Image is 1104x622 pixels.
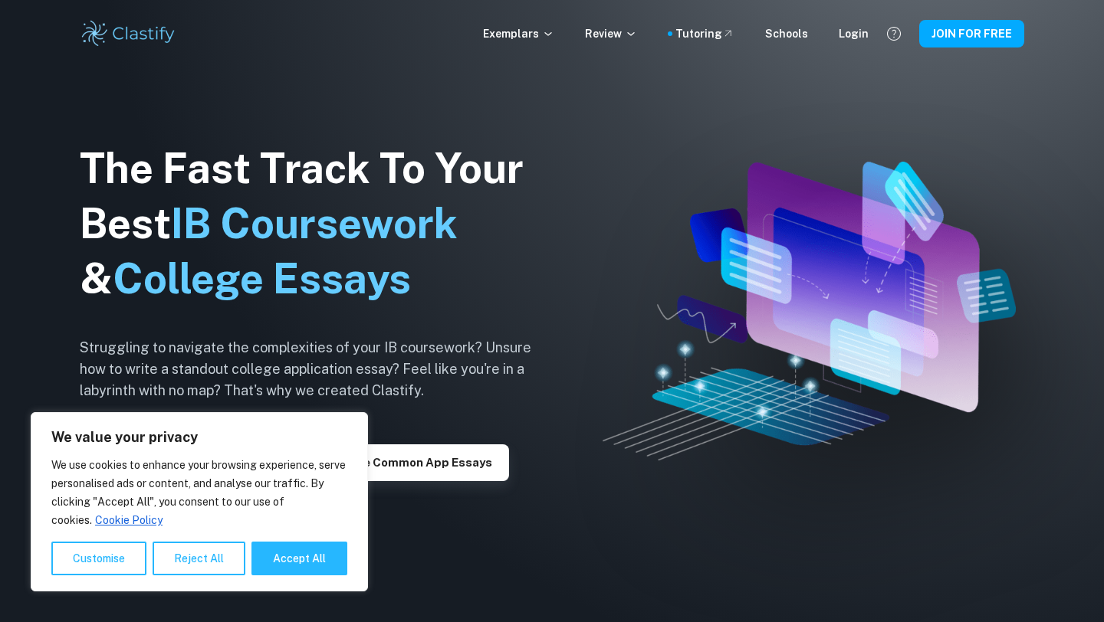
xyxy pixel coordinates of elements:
a: Login [839,25,869,42]
p: We use cookies to enhance your browsing experience, serve personalised ads or content, and analys... [51,456,347,529]
div: We value your privacy [31,412,368,591]
span: IB Coursework [171,199,458,247]
h1: The Fast Track To Your Best & [80,141,555,306]
p: Exemplars [483,25,554,42]
button: Help and Feedback [881,21,907,47]
button: Reject All [153,542,245,575]
a: Explore Common App essays [309,454,509,469]
p: We value your privacy [51,428,347,447]
button: Customise [51,542,146,575]
a: Cookie Policy [94,513,163,527]
button: Explore Common App essays [309,444,509,481]
h6: Struggling to navigate the complexities of your IB coursework? Unsure how to write a standout col... [80,337,555,401]
button: Accept All [251,542,347,575]
img: Clastify hero [603,162,1016,460]
button: JOIN FOR FREE [919,20,1024,47]
p: Review [585,25,637,42]
img: Clastify logo [80,18,177,49]
a: Tutoring [675,25,734,42]
span: College Essays [113,254,411,303]
a: Schools [765,25,808,42]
